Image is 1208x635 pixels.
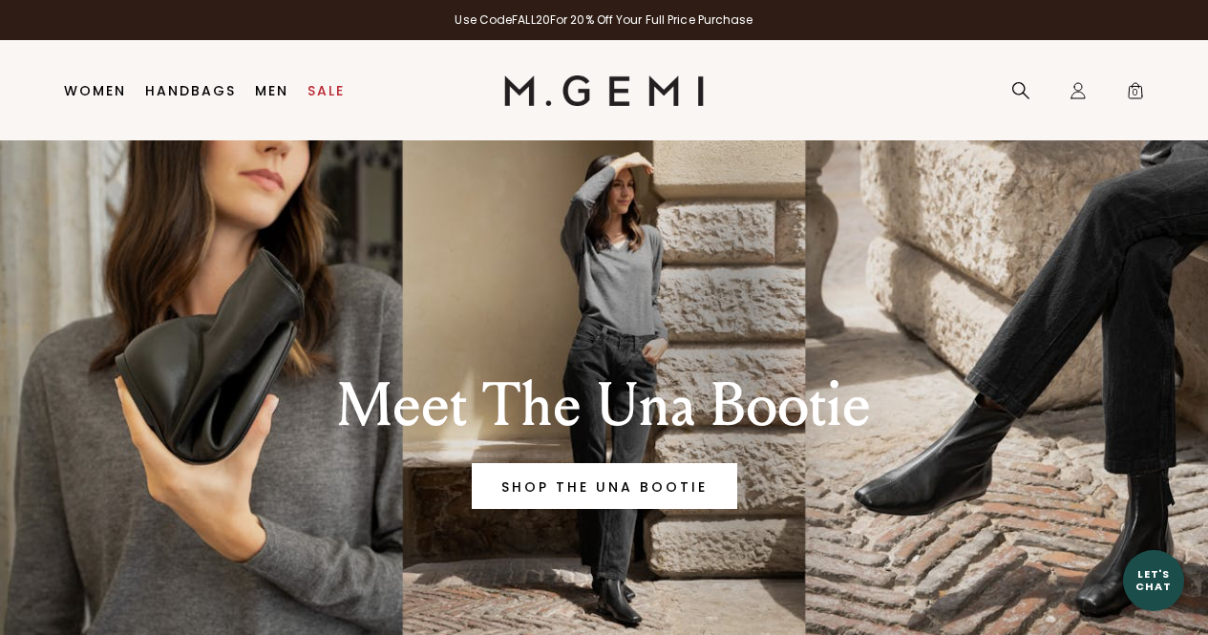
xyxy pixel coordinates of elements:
a: Men [255,83,288,98]
div: Let's Chat [1123,568,1184,592]
img: M.Gemi [504,75,704,106]
a: Sale [307,83,345,98]
div: Meet The Una Bootie [250,371,959,440]
a: Handbags [145,83,236,98]
span: 0 [1126,85,1145,104]
a: Banner primary button [472,463,737,509]
a: Women [64,83,126,98]
strong: FALL20 [512,11,550,28]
